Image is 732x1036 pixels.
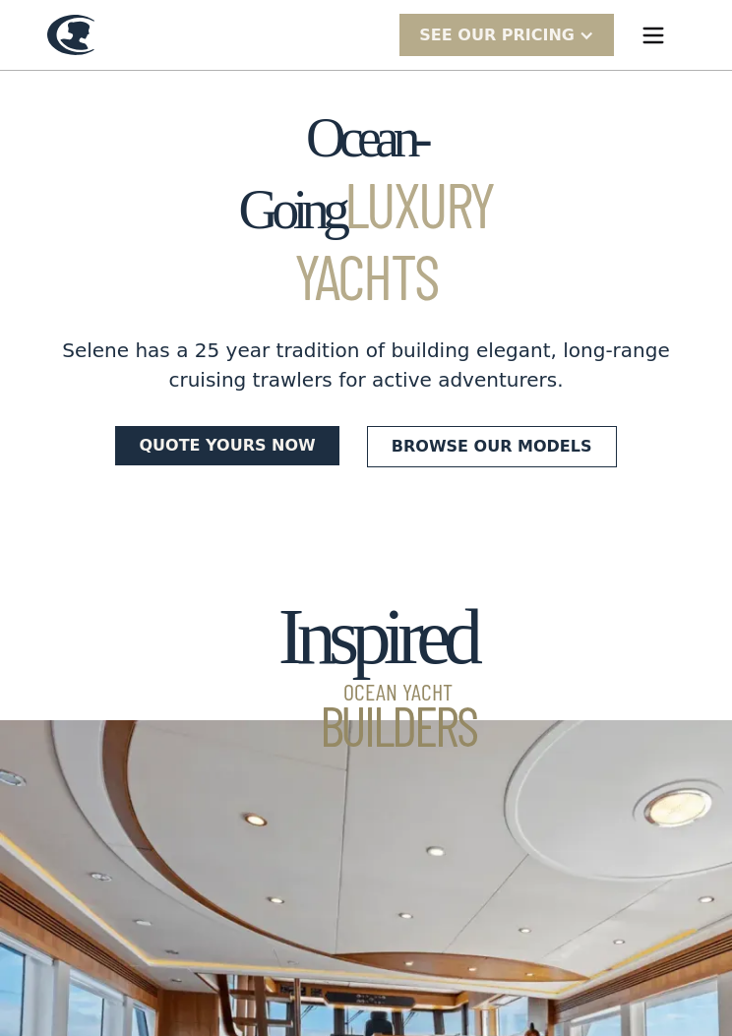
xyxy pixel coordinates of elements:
[257,703,476,748] span: Builders
[257,593,476,748] h2: Inspired
[622,4,685,67] div: menu
[257,680,476,703] span: Ocean Yacht
[115,426,338,465] a: Quote yours now
[47,15,94,55] a: home
[209,108,523,312] h1: Ocean-Going
[51,335,681,395] div: Selene has a 25 year tradition of building elegant, long-range cruising trawlers for active adven...
[419,24,575,47] div: SEE Our Pricing
[399,14,614,56] div: SEE Our Pricing
[294,165,494,313] span: Luxury Yachts
[367,426,617,467] a: Browse our models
